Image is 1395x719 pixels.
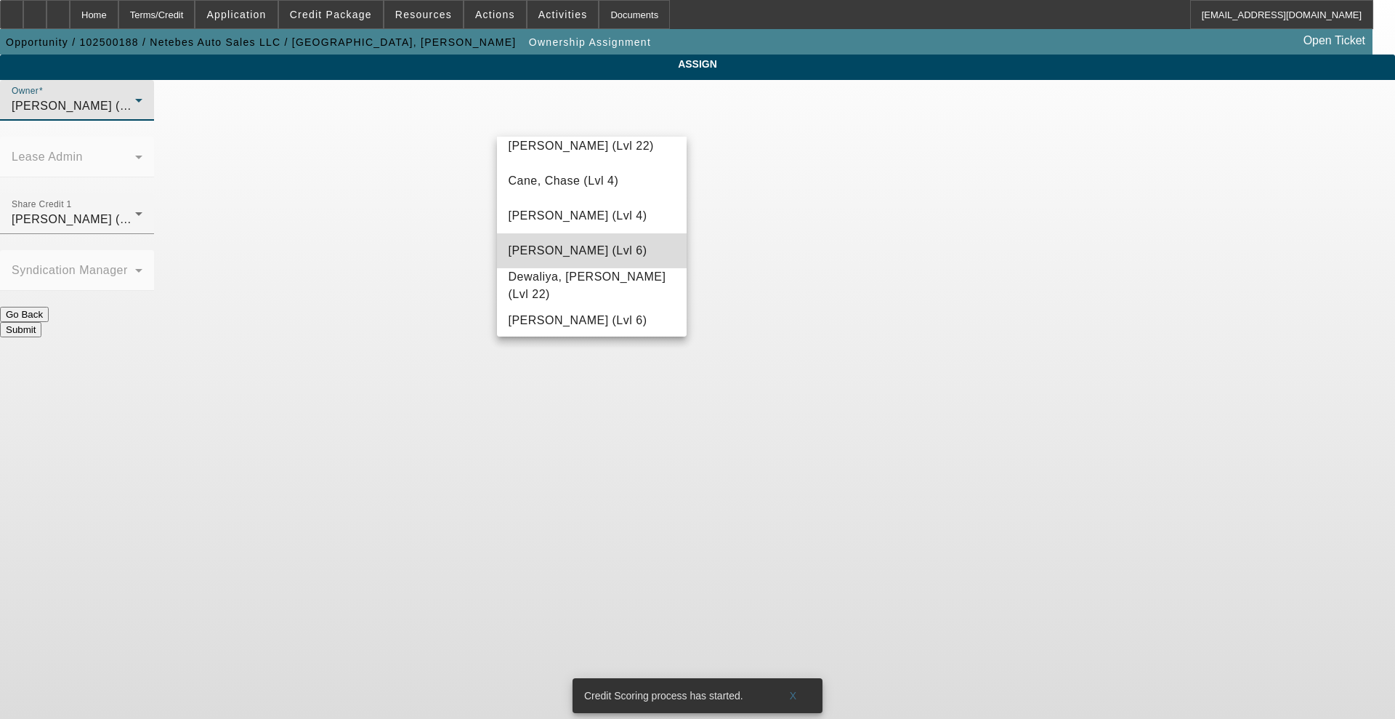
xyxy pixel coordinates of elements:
span: Dewaliya, [PERSON_NAME] (Lvl 22) [509,268,676,303]
span: Cane, Chase (Lvl 4) [509,172,619,190]
span: [PERSON_NAME] (Lvl 6) [509,312,647,329]
span: [PERSON_NAME] (Lvl 22) [509,137,654,155]
span: [PERSON_NAME] (Lvl 6) [509,242,647,260]
span: [PERSON_NAME] (Lvl 4) [509,207,647,225]
span: X [790,690,798,702]
button: X [770,683,817,709]
div: Credit Scoring process has started. [573,678,770,713]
